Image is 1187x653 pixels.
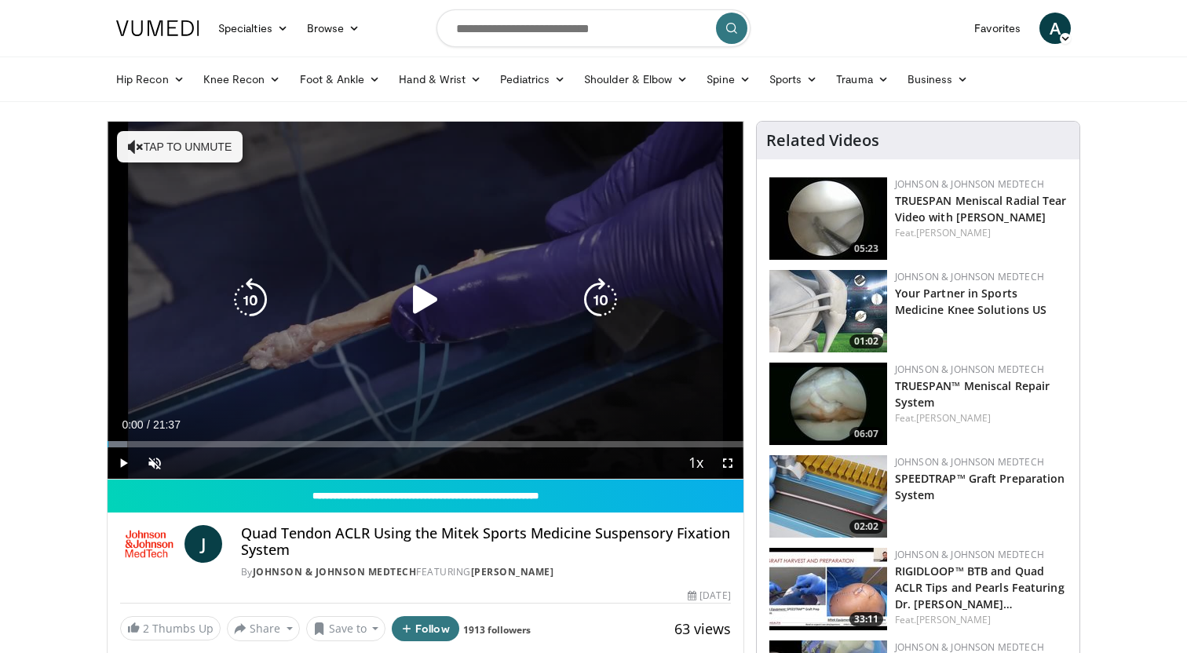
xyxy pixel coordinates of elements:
button: Playback Rate [681,447,712,479]
img: a9cbc79c-1ae4-425c-82e8-d1f73baa128b.150x105_q85_crop-smart_upscale.jpg [769,177,887,260]
div: Progress Bar [108,441,743,447]
img: Johnson & Johnson MedTech [120,525,178,563]
a: Hip Recon [107,64,194,95]
span: 01:02 [849,334,883,348]
a: 2 Thumbs Up [120,616,221,640]
a: TRUESPAN Meniscal Radial Tear Video with [PERSON_NAME] [895,193,1067,224]
a: Trauma [827,64,898,95]
a: Foot & Ankle [290,64,390,95]
a: Johnson & Johnson MedTech [895,363,1044,376]
button: Tap to unmute [117,131,243,162]
a: 1913 followers [463,623,531,637]
a: Specialties [209,13,298,44]
div: Feat. [895,226,1067,240]
a: Spine [697,64,759,95]
span: 2 [143,621,149,636]
a: [PERSON_NAME] [916,613,991,626]
input: Search topics, interventions [436,9,751,47]
a: TRUESPAN™ Meniscal Repair System [895,378,1050,410]
a: RIGIDLOOP™ BTB and Quad ACLR Tips and Pearls Featuring Dr. [PERSON_NAME]… [895,564,1065,611]
a: Johnson & Johnson MedTech [253,565,417,578]
span: 02:02 [849,520,883,534]
button: Follow [392,616,459,641]
button: Save to [306,616,386,641]
a: Browse [298,13,370,44]
a: Pediatrics [491,64,575,95]
a: Knee Recon [194,64,290,95]
img: 0543fda4-7acd-4b5c-b055-3730b7e439d4.150x105_q85_crop-smart_upscale.jpg [769,270,887,352]
a: 06:07 [769,363,887,445]
a: Favorites [965,13,1030,44]
button: Unmute [139,447,170,479]
button: Share [227,616,300,641]
button: Fullscreen [712,447,743,479]
span: 33:11 [849,612,883,626]
span: / [147,418,150,431]
span: 21:37 [153,418,181,431]
img: a46a2fe1-2704-4a9e-acc3-1c278068f6c4.150x105_q85_crop-smart_upscale.jpg [769,455,887,538]
a: SPEEDTRAP™ Graft Preparation System [895,471,1065,502]
div: [DATE] [688,589,730,603]
a: Business [898,64,978,95]
span: 05:23 [849,242,883,256]
span: 06:07 [849,427,883,441]
a: A [1039,13,1071,44]
span: 63 views [674,619,731,638]
span: 0:00 [122,418,143,431]
a: 05:23 [769,177,887,260]
img: 4bc3a03c-f47c-4100-84fa-650097507746.150x105_q85_crop-smart_upscale.jpg [769,548,887,630]
a: Johnson & Johnson MedTech [895,548,1044,561]
a: Hand & Wrist [389,64,491,95]
div: Feat. [895,613,1067,627]
a: J [184,525,222,563]
img: e42d750b-549a-4175-9691-fdba1d7a6a0f.150x105_q85_crop-smart_upscale.jpg [769,363,887,445]
a: Johnson & Johnson MedTech [895,455,1044,469]
a: 02:02 [769,455,887,538]
a: Johnson & Johnson MedTech [895,270,1044,283]
a: Shoulder & Elbow [575,64,697,95]
a: 01:02 [769,270,887,352]
h4: Quad Tendon ACLR Using the Mitek Sports Medicine Suspensory Fixation System [241,525,731,559]
a: Your Partner in Sports Medicine Knee Solutions US [895,286,1047,317]
button: Play [108,447,139,479]
a: Johnson & Johnson MedTech [895,177,1044,191]
a: [PERSON_NAME] [916,411,991,425]
a: [PERSON_NAME] [471,565,554,578]
video-js: Video Player [108,122,743,480]
div: Feat. [895,411,1067,425]
h4: Related Videos [766,131,879,150]
a: 33:11 [769,548,887,630]
a: Sports [760,64,827,95]
div: By FEATURING [241,565,731,579]
img: VuMedi Logo [116,20,199,36]
a: [PERSON_NAME] [916,226,991,239]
